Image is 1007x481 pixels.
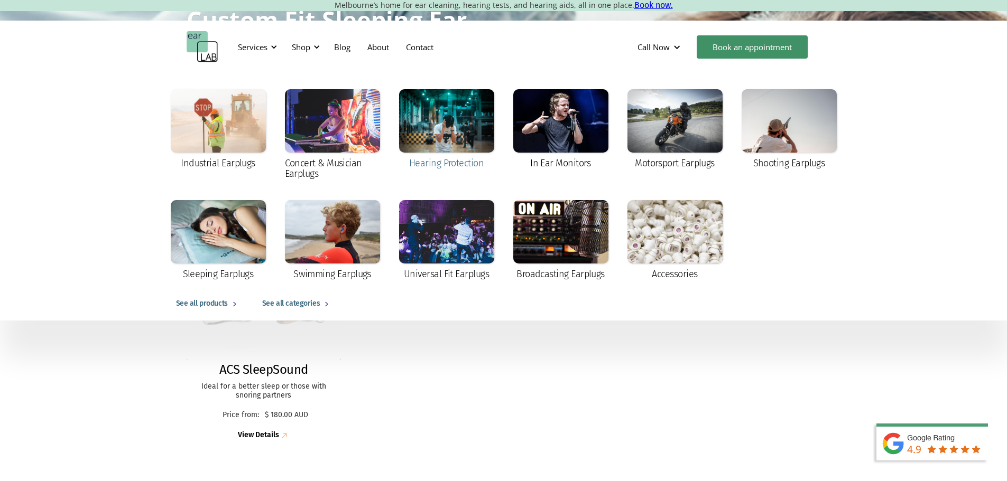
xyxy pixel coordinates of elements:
a: Industrial Earplugs [165,84,271,176]
a: See all products [165,287,252,320]
div: View Details [238,431,279,440]
div: Shop [292,42,310,52]
a: See all categories [252,287,344,320]
div: Swimming Earplugs [293,269,371,279]
a: Sleeping Earplugs [165,195,271,287]
a: home [187,31,218,63]
h2: ACS SleepSound [219,362,308,378]
a: ACS SleepSoundACS SleepSoundIdeal for a better sleep or those with snoring partnersPrice from:$ 1... [187,252,341,441]
a: Swimming Earplugs [280,195,385,287]
div: See all products [176,297,228,310]
a: Hearing Protection [394,84,500,176]
div: Services [238,42,267,52]
a: In Ear Monitors [508,84,614,176]
div: Universal Fit Earplugs [404,269,489,279]
a: Broadcasting Earplugs [508,195,614,287]
a: Blog [326,32,359,62]
div: Call Now [638,42,670,52]
p: $ 180.00 AUD [265,411,308,420]
p: Ideal for a better sleep or those with snoring partners [197,382,331,400]
div: Call Now [629,31,691,63]
a: Shooting Earplugs [736,84,842,176]
div: See all categories [262,297,320,310]
div: Broadcasting Earplugs [516,269,605,279]
div: Sleeping Earplugs [183,269,254,279]
div: In Ear Monitors [530,158,591,168]
div: Services [232,31,280,63]
a: About [359,32,398,62]
div: Shooting Earplugs [753,158,825,168]
div: Concert & Musician Earplugs [285,158,380,179]
div: Motorsport Earplugs [635,158,715,168]
a: Universal Fit Earplugs [394,195,500,287]
p: Price from: [219,411,262,420]
a: Book an appointment [697,35,808,59]
a: Contact [398,32,442,62]
div: Hearing Protection [409,158,484,168]
a: Concert & Musician Earplugs [280,84,385,186]
div: Accessories [652,269,697,279]
a: Accessories [622,195,728,287]
div: Industrial Earplugs [181,158,255,168]
div: Shop [285,31,323,63]
a: Motorsport Earplugs [622,84,728,176]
